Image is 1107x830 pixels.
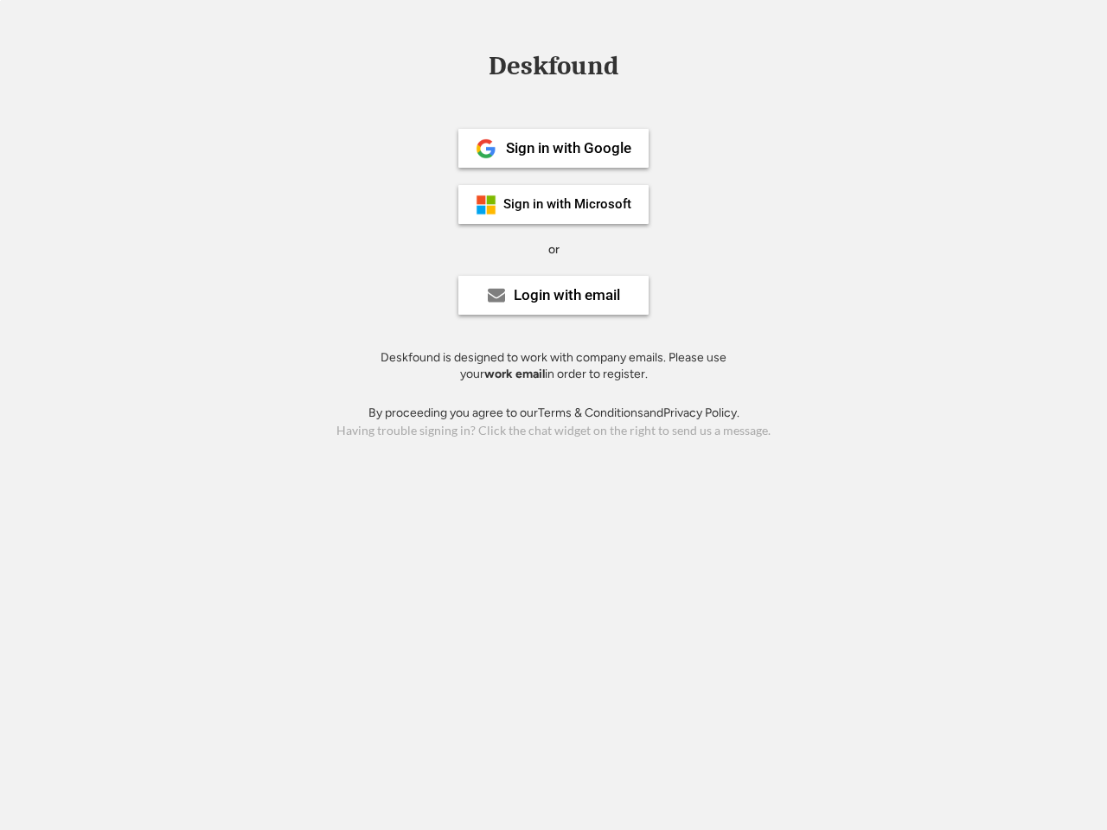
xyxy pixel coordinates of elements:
a: Privacy Policy. [663,405,739,420]
a: Terms & Conditions [538,405,643,420]
div: By proceeding you agree to our and [368,405,739,422]
div: or [548,241,560,259]
img: 1024px-Google__G__Logo.svg.png [476,138,496,159]
div: Sign in with Microsoft [503,198,631,211]
div: Deskfound is designed to work with company emails. Please use your in order to register. [359,349,748,383]
div: Login with email [514,288,620,303]
strong: work email [484,367,545,381]
img: ms-symbollockup_mssymbol_19.png [476,195,496,215]
div: Sign in with Google [506,141,631,156]
div: Deskfound [480,53,627,80]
